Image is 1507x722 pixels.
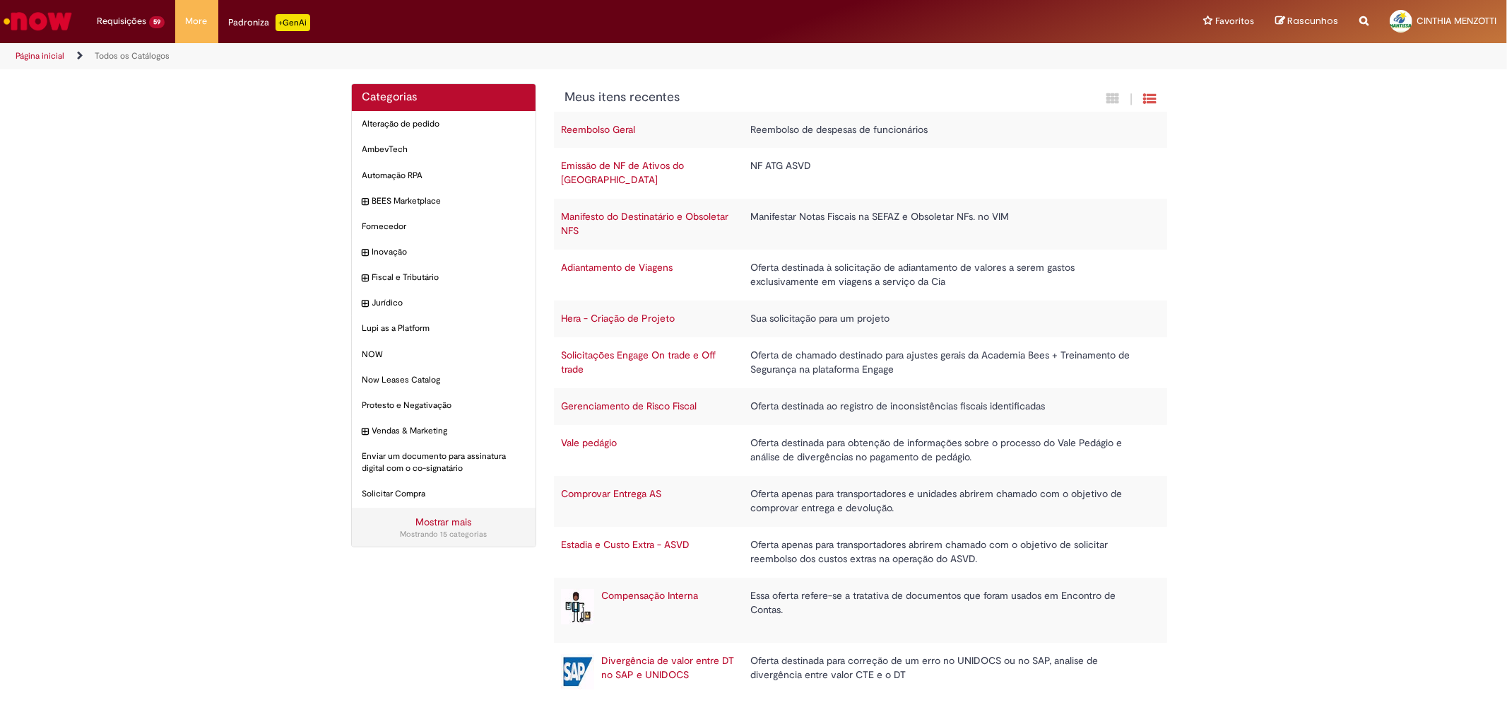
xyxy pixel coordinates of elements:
[362,272,369,286] i: expandir categoria Fiscal e Tributário
[561,210,728,237] a: Manifesto do Destinatário e Obsoletar NFS
[554,388,1167,425] tr: Gerenciamento de Risco Fiscal Oferta destinada ao registro de inconsistências fiscais identificadas
[743,527,1153,578] td: Oferta apenas para transportadores abrirem chamado com o objetivo de solicitar reembolso dos cust...
[561,400,697,412] a: Gerenciamento de Risco Fiscal
[352,111,536,507] ul: Categorias
[362,246,369,260] i: expandir categoria Inovação
[352,443,536,482] div: Enviar um documento para assinatura digital com o co-signatário
[362,144,526,156] span: AmbevTech
[1130,91,1133,107] span: |
[743,301,1153,337] td: Sua solicitação para um projeto
[362,195,369,209] i: expandir categoria BEES Marketplace
[352,290,536,316] div: expandir categoria Jurídico Jurídico
[565,91,1003,105] h1: {"description":"","title":"Meus itens recentes"} Categoria
[352,315,536,342] div: Lupi as a Platform
[362,529,526,540] div: Mostrando 15 categorias
[1107,92,1120,105] i: Exibição em cartão
[95,50,170,62] a: Todos os Catálogos
[362,374,526,386] span: Now Leases Catalog
[1287,14,1338,28] span: Rascunhos
[1144,92,1157,105] i: Exibição de grade
[561,123,635,136] a: Reembolso Geral
[352,418,536,444] div: expandir categoria Vendas & Marketing Vendas & Marketing
[362,91,526,104] h2: Categorias
[352,111,536,137] div: Alteração de pedido
[352,163,536,189] div: Automação RPA
[743,112,1153,149] td: Reembolso de despesas de funcionários
[601,589,698,602] a: Compensação Interna
[352,136,536,163] div: AmbevTech
[554,425,1167,476] tr: Vale pedágio Oferta destinada para obtenção de informações sobre o processo do Vale Pedágio e aná...
[352,342,536,368] div: NOW
[601,654,734,681] a: Divergência de valor entre DT no SAP e UNIDOCS
[362,349,526,361] span: NOW
[743,148,1153,199] td: NF ATG ASVD
[362,425,369,439] i: expandir categoria Vendas & Marketing
[372,272,526,284] span: Fiscal e Tributário
[372,246,526,258] span: Inovação
[1,7,74,35] img: ServiceNow
[1275,15,1338,28] a: Rascunhos
[743,476,1153,527] td: Oferta apenas para transportadores e unidades abrirem chamado com o objetivo de comprovar entrega...
[362,297,369,311] i: expandir categoria Jurídico
[362,221,526,233] span: Fornecedor
[372,425,526,437] span: Vendas & Marketing
[352,264,536,291] div: expandir categoria Fiscal e Tributário Fiscal e Tributário
[561,589,594,624] img: Compensação Interna
[743,250,1153,301] td: Oferta destinada à solicitação de adiantamento de valores a serem gastos exclusivamente em viagen...
[554,250,1167,301] tr: Adiantamento de Viagens Oferta destinada à solicitação de adiantamento de valores a serem gastos ...
[554,112,1167,149] tr: Reembolso Geral Reembolso de despesas de funcionários
[743,388,1153,425] td: Oferta destinada ao registro de inconsistências fiscais identificadas
[554,301,1167,337] tr: Hera - Criação de Projeto Sua solicitação para um projeto
[362,322,526,334] span: Lupi as a Platform
[362,488,526,500] span: Solicitar Compra
[352,367,536,393] div: Now Leases Catalog
[743,643,1153,708] td: Oferta destinada para correção de um erro no UNIDOCS ou no SAP, analise de divergência entre valo...
[1417,15,1496,27] span: CINTHIA MENZOTTI
[554,527,1167,578] tr: Estadia e Custo Extra - ASVD Oferta apenas para transportadores abrirem chamado com o objetivo de...
[561,159,684,186] a: Emissão de NF de Ativos do [GEOGRAPHIC_DATA]
[16,50,64,62] a: Página inicial
[743,337,1153,388] td: Oferta de chamado destinado para ajustes gerais da Academia Bees + Treinamento de Segurança na pl...
[554,643,1167,708] tr: Divergência de valor entre DT no SAP e UNIDOCS Divergência de valor entre DT no SAP e UNIDOCS Ofe...
[561,436,617,449] a: Vale pedágio
[561,349,716,375] a: Solicitações Engage On trade e Off trade
[743,425,1153,476] td: Oferta destinada para obtenção de informações sobre o processo do Vale Pedágio e análise de diver...
[554,148,1167,199] tr: Emissão de NF de Ativos do [GEOGRAPHIC_DATA] NF ATG ASVD
[362,118,526,130] span: Alteração de pedido
[554,476,1167,527] tr: Comprovar Entrega AS Oferta apenas para transportadores e unidades abrirem chamado com o objetivo...
[415,516,471,528] a: Mostrar mais
[229,14,310,31] div: Padroniza
[554,578,1167,643] tr: Compensação Interna Compensação Interna Essa oferta refere-se a tratativa de documentos que foram...
[743,578,1153,643] td: Essa oferta refere-se a tratativa de documentos que foram usados em Encontro de Contas.
[352,239,536,265] div: expandir categoria Inovação Inovação
[352,188,536,214] div: expandir categoria BEES Marketplace BEES Marketplace
[11,43,994,69] ul: Trilhas de página
[561,654,594,689] img: Divergência de valor entre DT no SAP e UNIDOCS
[186,14,208,28] span: More
[149,16,165,28] span: 59
[276,14,310,31] p: +GenAi
[561,487,661,500] a: Comprovar Entrega AS
[372,195,526,207] span: BEES Marketplace
[554,199,1167,250] tr: Manifesto do Destinatário e Obsoletar NFS Manifestar Notas Fiscais na SEFAZ e Obsoletar NFs. no VIM
[352,481,536,507] div: Solicitar Compra
[352,392,536,419] div: Protesto e Negativação
[561,312,675,325] a: Hera - Criação de Projeto
[561,538,690,551] a: Estadia e Custo Extra - ASVD
[1215,14,1254,28] span: Favoritos
[362,400,526,412] span: Protesto e Negativação
[97,14,146,28] span: Requisições
[554,337,1167,388] tr: Solicitações Engage On trade e Off trade Oferta de chamado destinado para ajustes gerais da Acade...
[372,297,526,309] span: Jurídico
[561,261,673,274] a: Adiantamento de Viagens
[352,214,536,240] div: Fornecedor
[743,199,1153,250] td: Manifestar Notas Fiscais na SEFAZ e Obsoletar NFs. no VIM
[362,170,526,182] span: Automação RPA
[362,450,526,474] span: Enviar um documento para assinatura digital com o co-signatário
